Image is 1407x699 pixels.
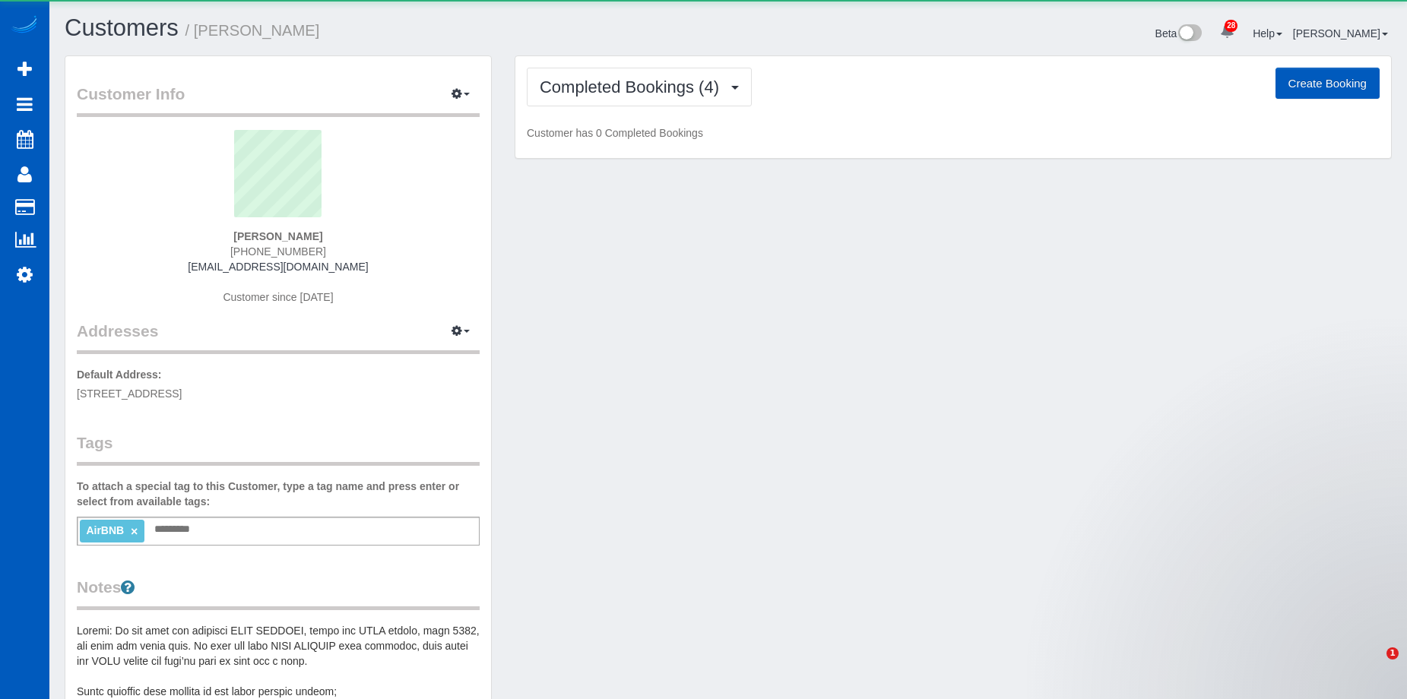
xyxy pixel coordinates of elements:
a: Beta [1155,27,1203,40]
a: Customers [65,14,179,41]
span: 1 [1386,647,1399,659]
img: Automaid Logo [9,15,40,36]
iframe: Intercom live chat [1355,647,1392,684]
button: Create Booking [1275,68,1380,100]
p: Customer has 0 Completed Bookings [527,125,1380,141]
span: Customer since [DATE] [223,291,333,303]
small: / [PERSON_NAME] [185,22,320,39]
strong: [PERSON_NAME] [233,230,322,242]
a: Help [1253,27,1282,40]
span: Completed Bookings (4) [540,77,727,96]
img: New interface [1177,24,1202,44]
legend: Tags [77,432,480,466]
legend: Customer Info [77,83,480,117]
a: [PERSON_NAME] [1293,27,1388,40]
a: 28 [1212,15,1242,49]
label: Default Address: [77,367,162,382]
a: × [131,525,138,538]
span: [STREET_ADDRESS] [77,387,182,400]
button: Completed Bookings (4) [527,68,752,106]
span: AirBNB [86,524,124,536]
span: [PHONE_NUMBER] [230,245,326,258]
label: To attach a special tag to this Customer, type a tag name and press enter or select from availabl... [77,479,480,509]
a: [EMAIL_ADDRESS][DOMAIN_NAME] [188,261,368,273]
legend: Notes [77,576,480,610]
span: 28 [1225,20,1237,32]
